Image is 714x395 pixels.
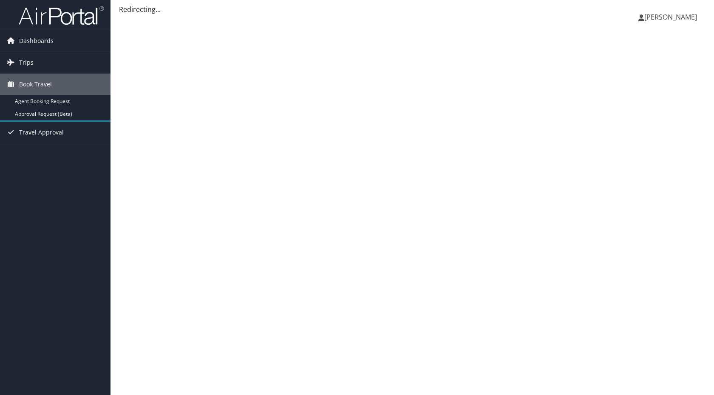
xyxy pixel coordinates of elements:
[19,6,104,26] img: airportal-logo.png
[638,4,705,30] a: [PERSON_NAME]
[19,74,52,95] span: Book Travel
[19,30,54,52] span: Dashboards
[119,4,705,14] div: Redirecting...
[19,52,34,73] span: Trips
[644,12,697,22] span: [PERSON_NAME]
[19,122,64,143] span: Travel Approval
